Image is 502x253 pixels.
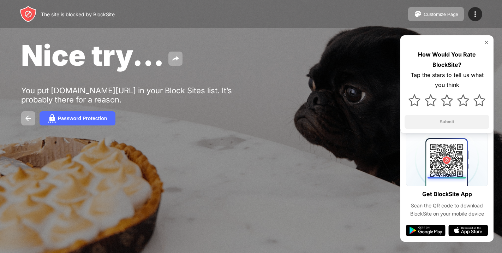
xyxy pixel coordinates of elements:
[406,225,446,236] img: google-play.svg
[40,111,115,125] button: Password Protection
[405,49,489,70] div: How Would You Rate BlockSite?
[406,202,488,218] div: Scan the QR code to download BlockSite on your mobile device
[471,10,479,18] img: menu-icon.svg
[424,12,458,17] div: Customize Page
[21,86,239,104] div: You put [DOMAIN_NAME][URL] in your Block Sites list. It’s probably there for a reason.
[425,94,437,106] img: star.svg
[408,94,420,106] img: star.svg
[41,11,115,17] div: The site is blocked by BlockSite
[484,40,489,45] img: rate-us-close.svg
[473,94,485,106] img: star.svg
[405,115,489,129] button: Submit
[441,94,453,106] img: star.svg
[448,225,488,236] img: app-store.svg
[58,116,107,121] div: Password Protection
[24,114,32,123] img: back.svg
[457,94,469,106] img: star.svg
[422,189,472,199] div: Get BlockSite App
[405,70,489,90] div: Tap the stars to tell us what you think
[21,38,164,72] span: Nice try...
[171,54,180,63] img: share.svg
[20,6,37,23] img: header-logo.svg
[414,10,422,18] img: pallet.svg
[408,7,464,21] button: Customize Page
[48,114,56,123] img: password.svg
